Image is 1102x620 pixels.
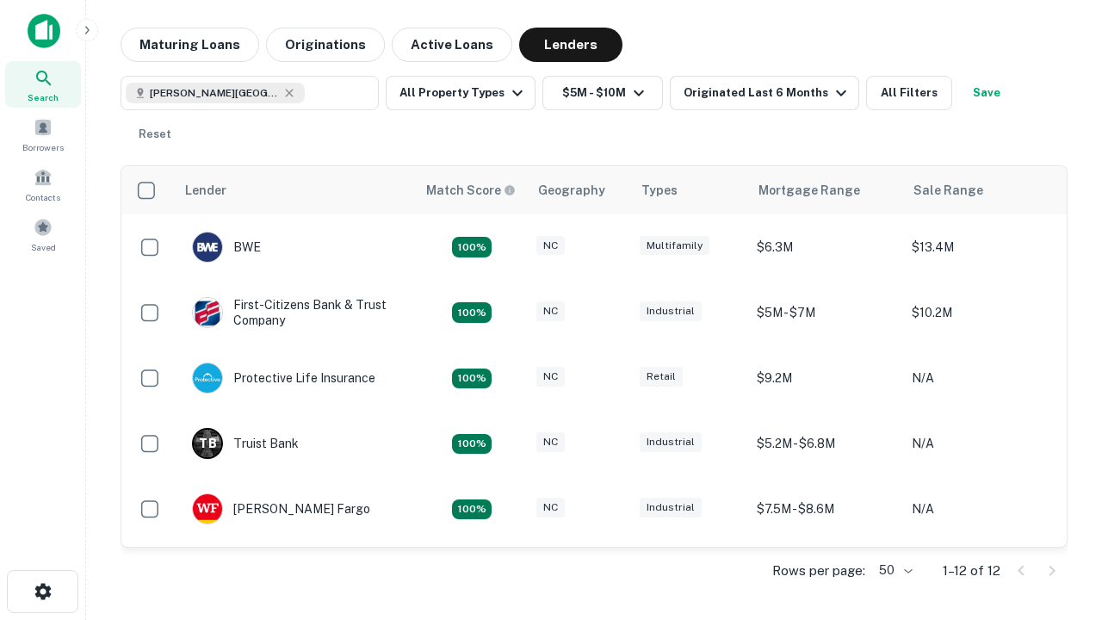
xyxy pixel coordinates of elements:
[193,232,222,262] img: picture
[536,432,565,452] div: NC
[684,83,851,103] div: Originated Last 6 Months
[199,435,216,453] p: T B
[959,76,1014,110] button: Save your search to get updates of matches that match your search criteria.
[193,298,222,327] img: picture
[866,76,952,110] button: All Filters
[528,166,631,214] th: Geography
[748,542,903,607] td: $8.8M
[640,236,709,256] div: Multifamily
[536,301,565,321] div: NC
[640,367,683,387] div: Retail
[5,161,81,208] a: Contacts
[519,28,622,62] button: Lenders
[185,180,226,201] div: Lender
[748,345,903,411] td: $9.2M
[426,181,516,200] div: Capitalize uses an advanced AI algorithm to match your search with the best lender. The match sco...
[903,280,1058,345] td: $10.2M
[22,140,64,154] span: Borrowers
[127,117,183,152] button: Reset
[452,369,492,389] div: Matching Properties: 2, hasApolloMatch: undefined
[538,180,605,201] div: Geography
[392,28,512,62] button: Active Loans
[26,190,60,204] span: Contacts
[903,476,1058,542] td: N/A
[175,166,416,214] th: Lender
[903,542,1058,607] td: N/A
[640,432,702,452] div: Industrial
[903,214,1058,280] td: $13.4M
[28,14,60,48] img: capitalize-icon.png
[150,85,279,101] span: [PERSON_NAME][GEOGRAPHIC_DATA], [GEOGRAPHIC_DATA]
[748,214,903,280] td: $6.3M
[416,166,528,214] th: Capitalize uses an advanced AI algorithm to match your search with the best lender. The match sco...
[452,302,492,323] div: Matching Properties: 2, hasApolloMatch: undefined
[748,411,903,476] td: $5.2M - $6.8M
[5,61,81,108] a: Search
[452,499,492,520] div: Matching Properties: 2, hasApolloMatch: undefined
[426,181,512,200] h6: Match Score
[5,111,81,158] a: Borrowers
[640,498,702,518] div: Industrial
[5,211,81,257] a: Saved
[758,180,860,201] div: Mortgage Range
[266,28,385,62] button: Originations
[748,280,903,345] td: $5M - $7M
[903,411,1058,476] td: N/A
[386,76,536,110] button: All Property Types
[641,180,678,201] div: Types
[903,345,1058,411] td: N/A
[536,236,565,256] div: NC
[192,493,370,524] div: [PERSON_NAME] Fargo
[192,232,261,263] div: BWE
[452,237,492,257] div: Matching Properties: 2, hasApolloMatch: undefined
[192,428,299,459] div: Truist Bank
[748,166,903,214] th: Mortgage Range
[193,494,222,524] img: picture
[192,297,399,328] div: First-citizens Bank & Trust Company
[913,180,983,201] div: Sale Range
[193,363,222,393] img: picture
[670,76,859,110] button: Originated Last 6 Months
[872,558,915,583] div: 50
[943,561,1000,581] p: 1–12 of 12
[1016,427,1102,510] iframe: Chat Widget
[748,476,903,542] td: $7.5M - $8.6M
[542,76,663,110] button: $5M - $10M
[903,166,1058,214] th: Sale Range
[536,367,565,387] div: NC
[121,28,259,62] button: Maturing Loans
[640,301,702,321] div: Industrial
[28,90,59,104] span: Search
[452,434,492,455] div: Matching Properties: 3, hasApolloMatch: undefined
[536,498,565,518] div: NC
[192,363,375,394] div: Protective Life Insurance
[631,166,748,214] th: Types
[31,240,56,254] span: Saved
[772,561,865,581] p: Rows per page:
